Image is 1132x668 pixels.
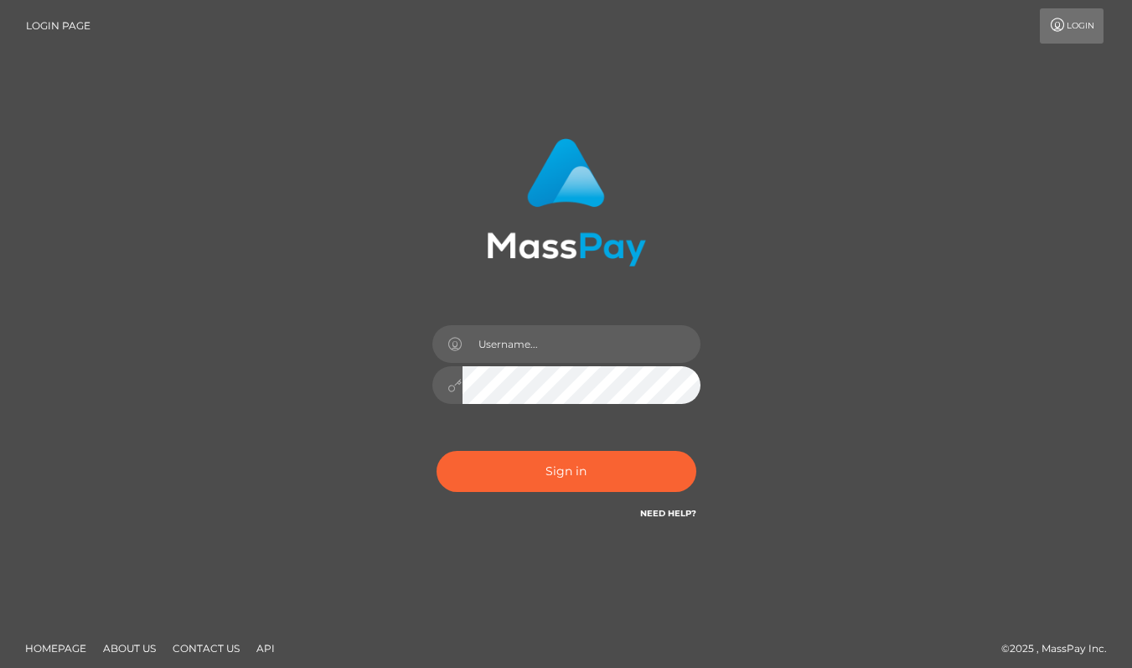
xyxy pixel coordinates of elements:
a: API [250,635,282,661]
a: Need Help? [640,508,696,519]
a: Contact Us [166,635,246,661]
img: MassPay Login [487,138,646,267]
div: © 2025 , MassPay Inc. [1001,640,1119,658]
button: Sign in [437,451,696,492]
a: Homepage [18,635,93,661]
a: Login Page [26,8,90,44]
a: Login [1040,8,1104,44]
a: About Us [96,635,163,661]
input: Username... [463,325,700,363]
